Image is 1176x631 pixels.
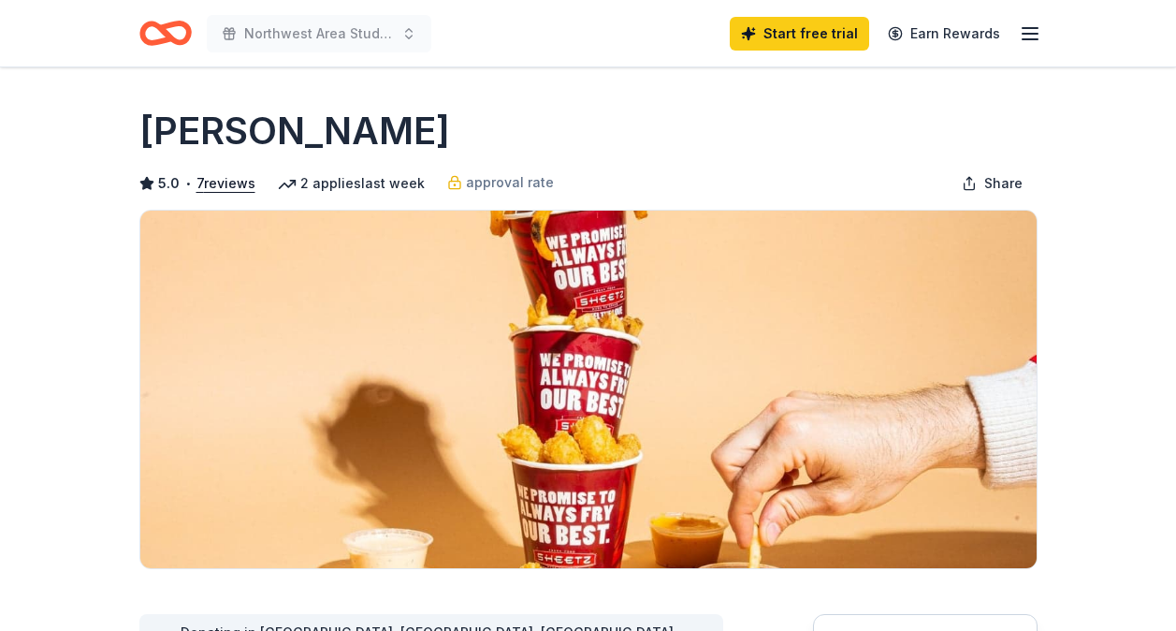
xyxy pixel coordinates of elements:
h1: [PERSON_NAME] [139,105,450,157]
div: 2 applies last week [278,172,425,195]
a: Earn Rewards [877,17,1011,51]
a: Start free trial [730,17,869,51]
span: 5.0 [158,172,180,195]
a: Home [139,11,192,55]
span: Share [984,172,1023,195]
button: 7reviews [196,172,255,195]
button: Share [947,165,1038,202]
button: Northwest Area Study Abroad [PERSON_NAME] [207,15,431,52]
span: approval rate [466,171,554,194]
img: Image for Sheetz [140,211,1037,568]
span: Northwest Area Study Abroad [PERSON_NAME] [244,22,394,45]
a: approval rate [447,171,554,194]
span: • [184,176,191,191]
